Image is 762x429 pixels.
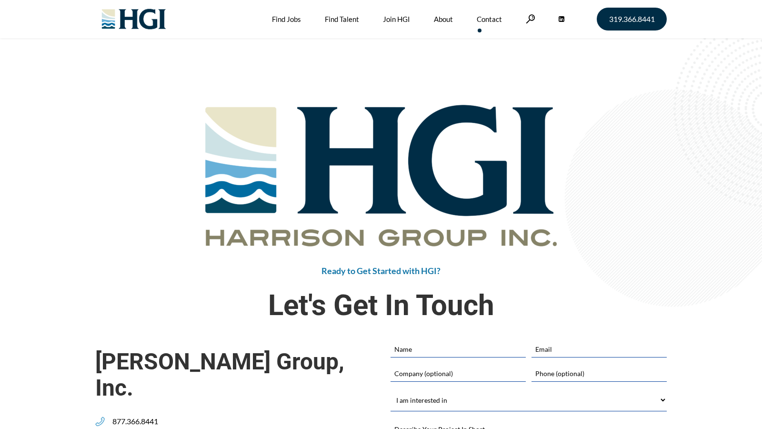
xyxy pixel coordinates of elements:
span: Ready to Get Started with HGI? [321,266,441,276]
input: Email [531,341,667,357]
input: Company (optional) [391,365,526,381]
a: 877.366.8441 [95,417,158,427]
input: Name [391,341,526,357]
span: 877.366.8441 [105,417,158,427]
a: 319.366.8441 [597,8,667,31]
a: Search [526,14,535,23]
span: Let's Get In Touch [95,286,667,326]
span: 319.366.8441 [609,15,655,23]
input: Phone (optional) [531,365,667,381]
span: [PERSON_NAME] Group, Inc. [95,348,371,401]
